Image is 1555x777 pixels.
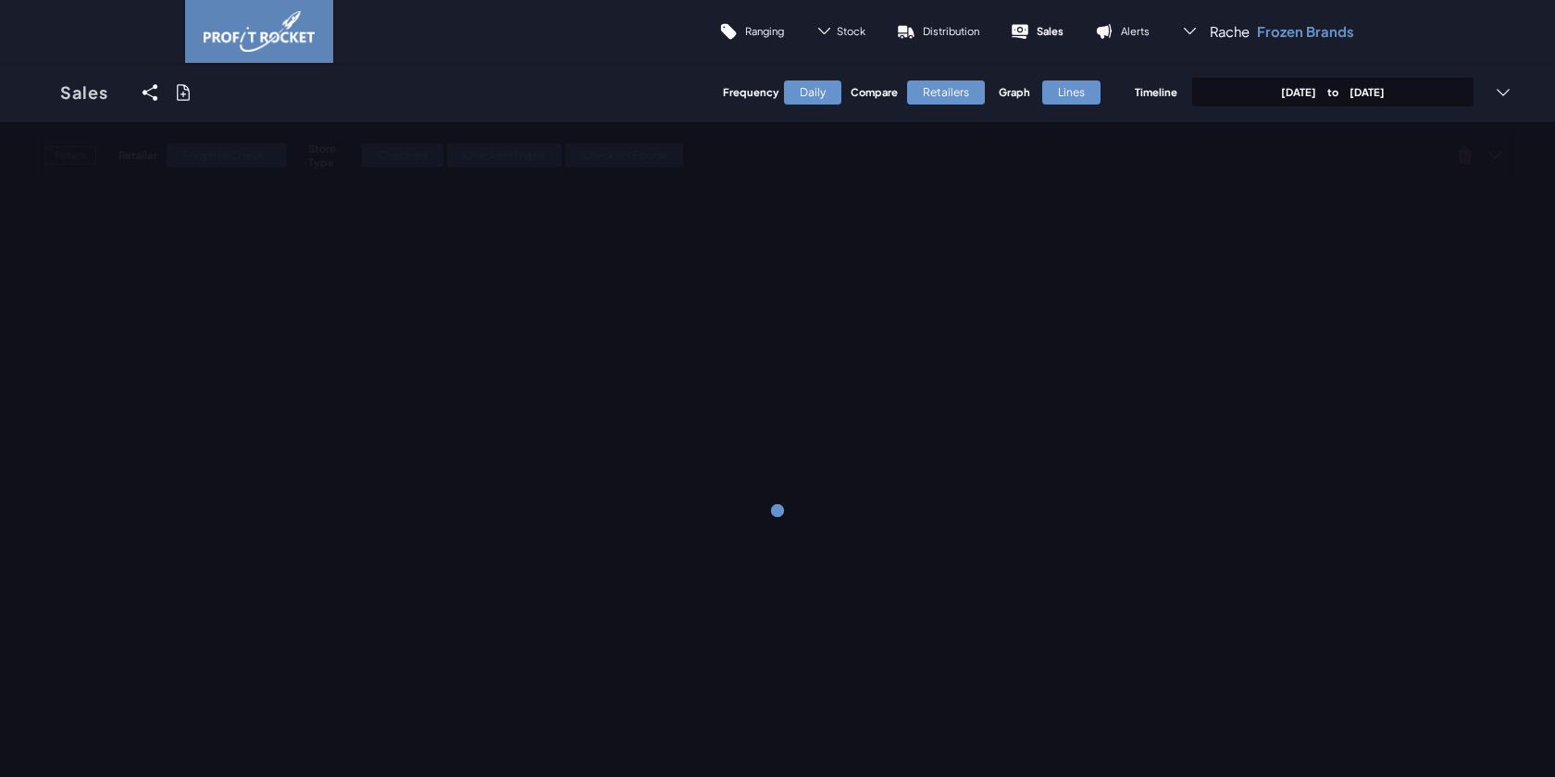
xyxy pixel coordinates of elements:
[745,24,784,38] p: Ranging
[1121,24,1150,38] p: Alerts
[37,63,131,122] a: Sales
[1316,85,1350,98] span: to
[1037,24,1064,38] p: Sales
[1042,80,1101,105] div: Lines
[1135,85,1177,99] h4: Timeline
[703,9,800,54] a: Ranging
[1257,22,1354,41] p: Frozen Brands
[784,80,841,105] div: Daily
[907,80,985,105] div: Retailers
[204,11,315,52] img: image
[851,85,898,99] h4: Compare
[1281,85,1385,99] p: [DATE] [DATE]
[995,9,1079,54] a: Sales
[881,9,995,54] a: Distribution
[1079,9,1165,54] a: Alerts
[999,85,1033,99] h4: Graph
[1210,22,1250,41] span: Rache
[923,24,979,38] p: Distribution
[723,85,775,99] h4: Frequency
[837,24,865,38] span: Stock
